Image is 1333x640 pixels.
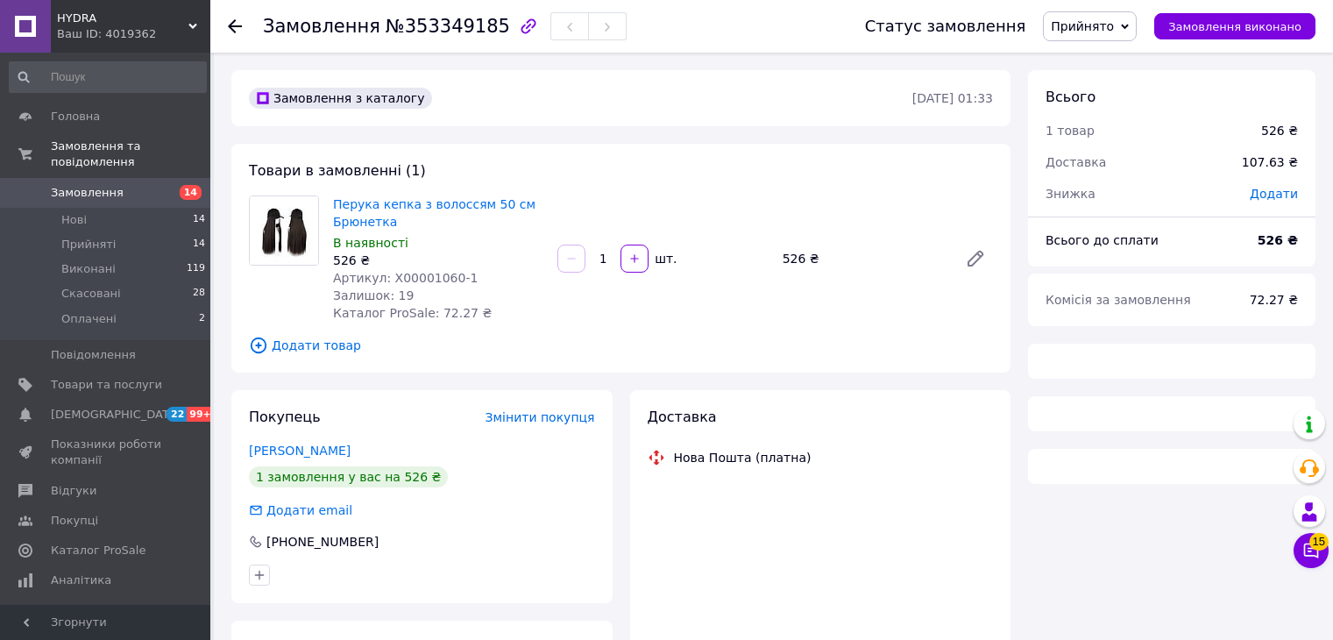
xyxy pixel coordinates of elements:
[1046,89,1095,105] span: Всього
[167,407,187,422] span: 22
[249,444,351,458] a: [PERSON_NAME]
[247,501,354,519] div: Додати email
[1231,143,1308,181] div: 107.63 ₴
[51,437,162,468] span: Показники роботи компанії
[650,250,678,267] div: шт.
[1046,124,1095,138] span: 1 товар
[776,246,951,271] div: 526 ₴
[61,237,116,252] span: Прийняті
[333,252,543,269] div: 526 ₴
[486,410,595,424] span: Змінити покупця
[51,347,136,363] span: Повідомлення
[1250,293,1298,307] span: 72.27 ₴
[1294,533,1329,568] button: Чат з покупцем15
[1046,233,1159,247] span: Всього до сплати
[51,602,162,634] span: Управління сайтом
[1168,20,1301,33] span: Замовлення виконано
[1051,19,1114,33] span: Прийнято
[51,185,124,201] span: Замовлення
[61,286,121,302] span: Скасовані
[333,288,414,302] span: Залишок: 19
[265,533,380,551] div: [PHONE_NUMBER]
[333,306,492,320] span: Каталог ProSale: 72.27 ₴
[187,261,205,277] span: 119
[265,501,354,519] div: Додати email
[250,196,318,265] img: Перука кепка з волоссям 50 см Брюнетка
[57,11,188,26] span: HYDRA
[1261,122,1298,139] div: 526 ₴
[187,407,216,422] span: 99+
[51,572,111,588] span: Аналітика
[249,88,432,109] div: Замовлення з каталогу
[1309,533,1329,551] span: 15
[1250,187,1298,201] span: Додати
[958,241,993,276] a: Редагувати
[912,91,993,105] time: [DATE] 01:33
[1046,293,1191,307] span: Комісія за замовлення
[193,212,205,228] span: 14
[193,237,205,252] span: 14
[61,311,117,327] span: Оплачені
[61,212,87,228] span: Нові
[180,185,202,200] span: 14
[333,271,478,285] span: Артикул: X00001060-1
[249,409,321,425] span: Покупець
[61,261,116,277] span: Виконані
[51,543,145,558] span: Каталог ProSale
[670,449,816,466] div: Нова Пошта (платна)
[1258,233,1298,247] b: 526 ₴
[1046,187,1095,201] span: Знижка
[9,61,207,93] input: Пошук
[51,407,181,423] span: [DEMOGRAPHIC_DATA]
[249,162,426,179] span: Товари в замовленні (1)
[57,26,210,42] div: Ваш ID: 4019362
[51,483,96,499] span: Відгуки
[1046,155,1106,169] span: Доставка
[51,109,100,124] span: Головна
[51,377,162,393] span: Товари та послуги
[263,16,380,37] span: Замовлення
[865,18,1026,35] div: Статус замовлення
[648,409,717,425] span: Доставка
[1154,13,1315,39] button: Замовлення виконано
[51,139,210,170] span: Замовлення та повідомлення
[249,466,448,487] div: 1 замовлення у вас на 526 ₴
[51,513,98,529] span: Покупці
[228,18,242,35] div: Повернутися назад
[249,336,993,355] span: Додати товар
[199,311,205,327] span: 2
[193,286,205,302] span: 28
[386,16,510,37] span: №353349185
[333,236,408,250] span: В наявності
[333,197,535,229] a: Перука кепка з волоссям 50 см Брюнетка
